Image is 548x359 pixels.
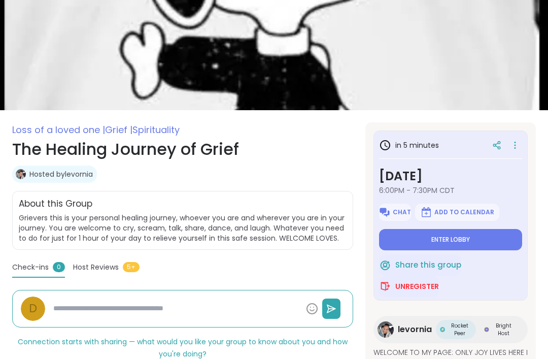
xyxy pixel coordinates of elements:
[440,327,445,332] img: Rocket Peer
[415,204,499,221] button: Add to Calendar
[12,123,105,136] span: Loss of a loved one |
[398,323,432,336] span: levornia
[18,337,348,359] span: Connection starts with sharing — what would you like your group to know about you and how you're ...
[379,206,391,218] img: ShareWell Logomark
[379,185,522,195] span: 6:00PM - 7:30PM CDT
[491,322,516,337] span: Bright Host
[379,280,391,292] img: ShareWell Logomark
[16,169,26,179] img: levornia
[29,300,37,317] span: d
[53,262,65,272] span: 0
[379,229,522,250] button: Enter lobby
[379,204,411,221] button: Chat
[12,137,353,161] h1: The Healing Journey of Grief
[73,262,119,273] span: Host Reviews
[379,167,522,185] h3: [DATE]
[484,327,489,332] img: Bright Host
[378,321,394,338] img: levornia
[132,123,180,136] span: Spirituality
[19,198,92,211] h2: About this Group
[420,206,432,218] img: ShareWell Logomark
[29,169,93,179] a: Hosted bylevornia
[379,276,439,297] button: Unregister
[431,236,470,244] span: Enter lobby
[379,254,461,276] button: Share this group
[395,259,461,271] span: Share this group
[395,281,439,291] span: Unregister
[19,213,347,243] span: Grievers this is your personal healing journey, whoever you are and wherever you are in your jour...
[393,208,411,216] span: Chat
[105,123,132,136] span: Grief |
[12,262,49,273] span: Check-ins
[373,316,528,343] a: levornialevorniaRocket PeerRocket PeerBright HostBright Host
[379,139,439,151] h3: in 5 minutes
[379,259,391,271] img: ShareWell Logomark
[447,322,472,337] span: Rocket Peer
[123,262,140,272] span: 5+
[434,208,494,216] span: Add to Calendar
